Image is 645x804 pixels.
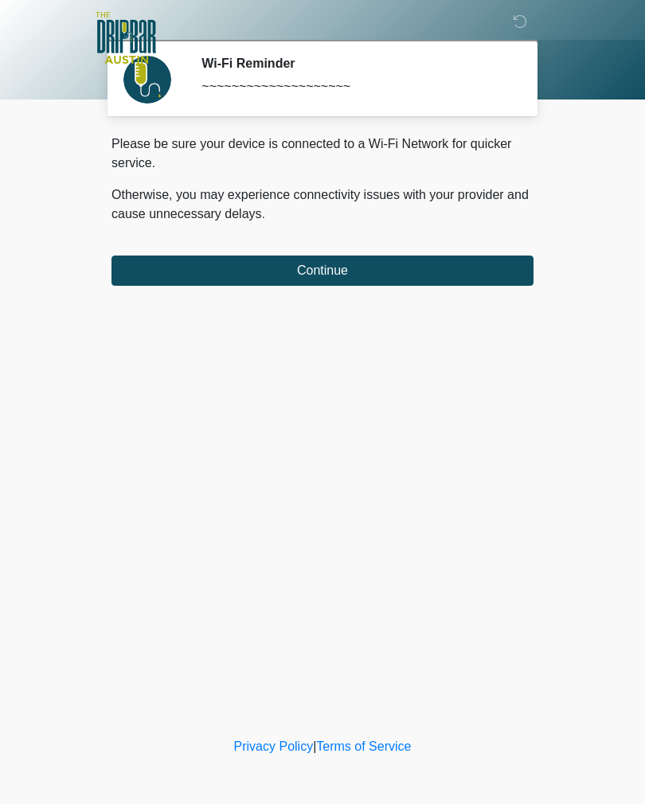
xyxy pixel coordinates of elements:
[111,256,534,286] button: Continue
[123,56,171,103] img: Agent Avatar
[313,740,316,753] a: |
[111,185,534,224] p: Otherwise, you may experience connectivity issues with your provider and cause unnecessary delays
[262,207,265,221] span: .
[96,12,156,64] img: The DRIPBaR - Austin The Domain Logo
[111,135,534,173] p: Please be sure your device is connected to a Wi-Fi Network for quicker service.
[316,740,411,753] a: Terms of Service
[201,77,510,96] div: ~~~~~~~~~~~~~~~~~~~~
[234,740,314,753] a: Privacy Policy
